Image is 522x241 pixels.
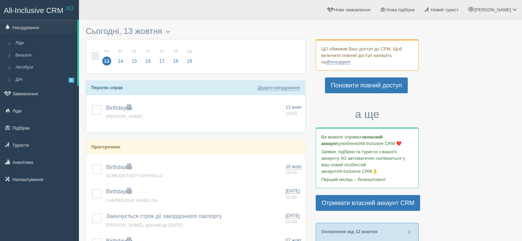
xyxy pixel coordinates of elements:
[91,144,120,149] b: Прострочено
[158,57,166,65] span: 17
[321,148,413,174] p: Заявки, підбірки та туристи з вашого аккаунту ХО автоматично скопіюються у ваш новий особистий ак...
[106,213,222,219] a: Закінчується строк дії закордонного паспорту
[286,213,302,225] a: [DATE] 10:00
[185,57,194,65] span: 19
[106,189,132,194] a: Birthday
[316,195,420,211] a: Отримати власний аккаунт CRM
[116,48,125,54] small: вт
[66,5,73,11] sup: XO
[386,7,415,12] span: Нова підбірка
[286,164,302,176] a: 10 жовт. 10:00
[171,57,180,65] span: 18
[144,57,153,65] span: 16
[321,134,413,147] p: Ви можете отримати улюбленої
[130,48,139,54] small: ср
[144,48,153,54] small: чт
[142,45,155,68] a: чт 16
[316,39,419,71] div: ЦО обмежив Ваш доступ до СРМ. Щоб включити повний доступ напишіть на
[106,164,132,170] a: Birthday
[183,45,194,68] a: нд 19
[321,134,383,146] b: власний аккаунт
[185,48,194,54] small: нд
[86,27,305,36] h3: Сьогодні, 13 жовтня
[337,169,378,174] span: All-Inclusive CRM👌
[100,45,113,68] a: пн 13
[360,141,402,146] span: All-Inclusive CRM ❤️
[286,170,297,175] span: 10:00
[286,104,302,117] a: 13 жовт. 10:00
[12,61,77,74] a: Автобуси
[69,78,74,82] span: 1
[102,57,111,65] span: 13
[12,74,77,86] a: Д/Н1
[102,48,111,54] small: пн
[474,7,511,12] span: [PERSON_NAME]
[130,57,139,65] span: 15
[158,48,166,54] small: пт
[106,114,143,119] a: [PERSON_NAME]
[316,108,419,120] h3: а ще
[128,45,141,68] a: ср 15
[0,0,79,19] a: All-Inclusive CRM XO
[334,7,370,12] span: Нове замовлення
[106,173,163,178] a: GORODETSKIY MYKHAILO
[286,164,302,169] span: 10 жовт.
[407,228,411,236] button: Close
[321,176,413,183] p: Перший місяць – безкоштовно!
[106,105,132,111] a: Birthday
[114,45,127,68] a: вт 14
[286,188,300,194] span: [DATE]
[286,213,300,218] span: [DATE]
[325,77,408,93] a: Поновити повний доступ
[169,45,182,68] a: сб 18
[4,6,63,15] span: All-Inclusive CRM
[286,105,302,110] span: 13 жовт.
[12,49,77,62] a: Вильоти
[155,45,169,68] a: пт 17
[286,219,297,224] span: 10:00
[106,198,158,203] a: CHERKEZIUK ANHELINA
[286,188,302,201] a: [DATE] 10:00
[286,195,297,200] span: 10:00
[407,228,411,236] span: ×
[431,7,459,12] span: Новий турист
[91,85,123,90] b: Перелік справ
[258,85,300,91] a: Додати нагадування
[286,111,297,116] span: 10:00
[106,222,183,228] a: [PERSON_NAME], дійсний до [DATE]
[171,48,180,54] small: сб
[116,57,125,65] span: 14
[326,59,350,65] a: @xosupport
[321,229,378,234] a: Оновлення від 12 жовтня
[12,37,77,49] a: Ліди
